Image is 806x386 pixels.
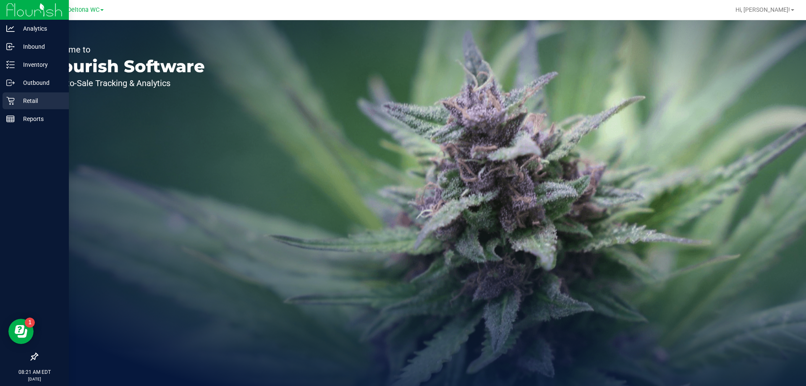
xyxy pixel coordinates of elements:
[6,42,15,51] inline-svg: Inbound
[45,58,205,75] p: Flourish Software
[6,24,15,33] inline-svg: Analytics
[25,318,35,328] iframe: Resource center unread badge
[735,6,790,13] span: Hi, [PERSON_NAME]!
[68,6,99,13] span: Deltona WC
[45,79,205,87] p: Seed-to-Sale Tracking & Analytics
[15,24,65,34] p: Analytics
[45,45,205,54] p: Welcome to
[15,78,65,88] p: Outbound
[15,42,65,52] p: Inbound
[15,96,65,106] p: Retail
[4,368,65,376] p: 08:21 AM EDT
[8,319,34,344] iframe: Resource center
[15,114,65,124] p: Reports
[6,79,15,87] inline-svg: Outbound
[6,97,15,105] inline-svg: Retail
[4,376,65,382] p: [DATE]
[15,60,65,70] p: Inventory
[6,60,15,69] inline-svg: Inventory
[6,115,15,123] inline-svg: Reports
